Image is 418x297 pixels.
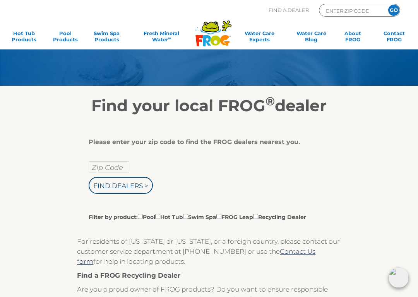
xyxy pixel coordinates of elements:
a: Hot TubProducts [8,30,40,46]
input: Filter by product:PoolHot TubSwim SpaFROG LeapRecycling Dealer [155,214,160,219]
label: Filter by product: Pool Hot Tub Swim Spa FROG Leap Recycling Dealer [89,212,306,221]
input: Zip Code Form [325,6,377,15]
input: GO [388,5,399,16]
img: openIcon [389,268,409,288]
a: Water CareBlog [295,30,327,46]
input: Filter by product:PoolHot TubSwim SpaFROG LeapRecycling Dealer [183,214,188,219]
a: Water CareExperts [233,30,286,46]
a: PoolProducts [49,30,81,46]
input: Filter by product:PoolHot TubSwim SpaFROG LeapRecycling Dealer [253,214,258,219]
p: Find A Dealer [269,4,309,17]
a: AboutFROG [337,30,369,46]
input: Filter by product:PoolHot TubSwim SpaFROG LeapRecycling Dealer [138,214,143,219]
input: Find Dealers > [89,177,153,194]
a: Swim SpaProducts [91,30,123,46]
h2: Find your local FROG dealer [11,96,407,115]
a: ContactFROG [378,30,410,46]
p: For residents of [US_STATE] or [US_STATE], or a foreign country, please contact our customer serv... [77,236,341,266]
strong: Find a FROG Recycling Dealer [77,272,180,279]
sup: ® [266,94,275,109]
div: Please enter your zip code to find the FROG dealers nearest you. [89,138,323,146]
sup: ∞ [168,36,171,40]
a: Fresh MineralWater∞ [132,30,191,46]
input: Filter by product:PoolHot TubSwim SpaFROG LeapRecycling Dealer [216,214,221,219]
